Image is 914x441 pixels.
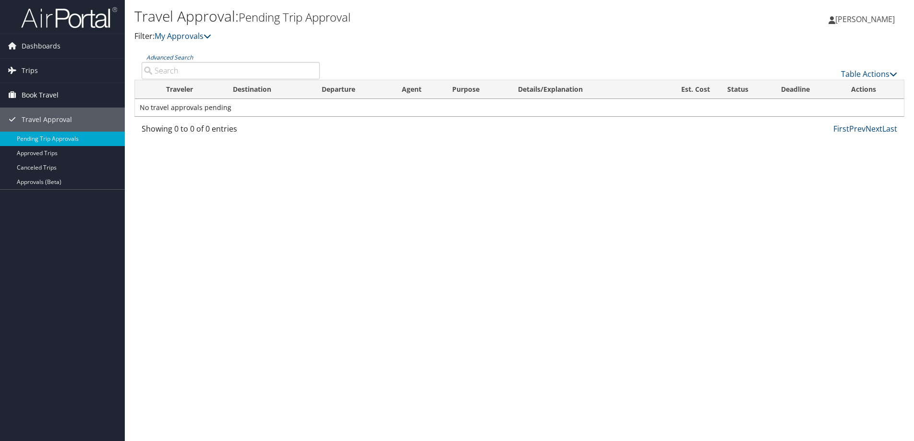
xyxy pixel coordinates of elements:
a: Table Actions [841,69,897,79]
td: No travel approvals pending [135,99,904,116]
a: [PERSON_NAME] [829,5,904,34]
th: Purpose [444,80,509,99]
span: Dashboards [22,34,60,58]
th: Agent [393,80,444,99]
span: Trips [22,59,38,83]
th: Deadline: activate to sort column descending [772,80,842,99]
a: Next [866,123,882,134]
div: Showing 0 to 0 of 0 entries [142,123,320,139]
h1: Travel Approval: [134,6,648,26]
p: Filter: [134,30,648,43]
th: Destination: activate to sort column ascending [224,80,313,99]
a: My Approvals [155,31,211,41]
a: Prev [849,123,866,134]
small: Pending Trip Approval [239,9,350,25]
span: Book Travel [22,83,59,107]
a: Last [882,123,897,134]
img: airportal-logo.png [21,6,117,29]
span: Travel Approval [22,108,72,132]
th: Est. Cost: activate to sort column ascending [651,80,719,99]
a: Advanced Search [146,53,193,61]
span: [PERSON_NAME] [835,14,895,24]
input: Advanced Search [142,62,320,79]
a: First [833,123,849,134]
th: Departure: activate to sort column ascending [313,80,393,99]
th: Details/Explanation [509,80,651,99]
th: Actions [842,80,904,99]
th: Status: activate to sort column ascending [719,80,772,99]
th: Traveler: activate to sort column ascending [157,80,224,99]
